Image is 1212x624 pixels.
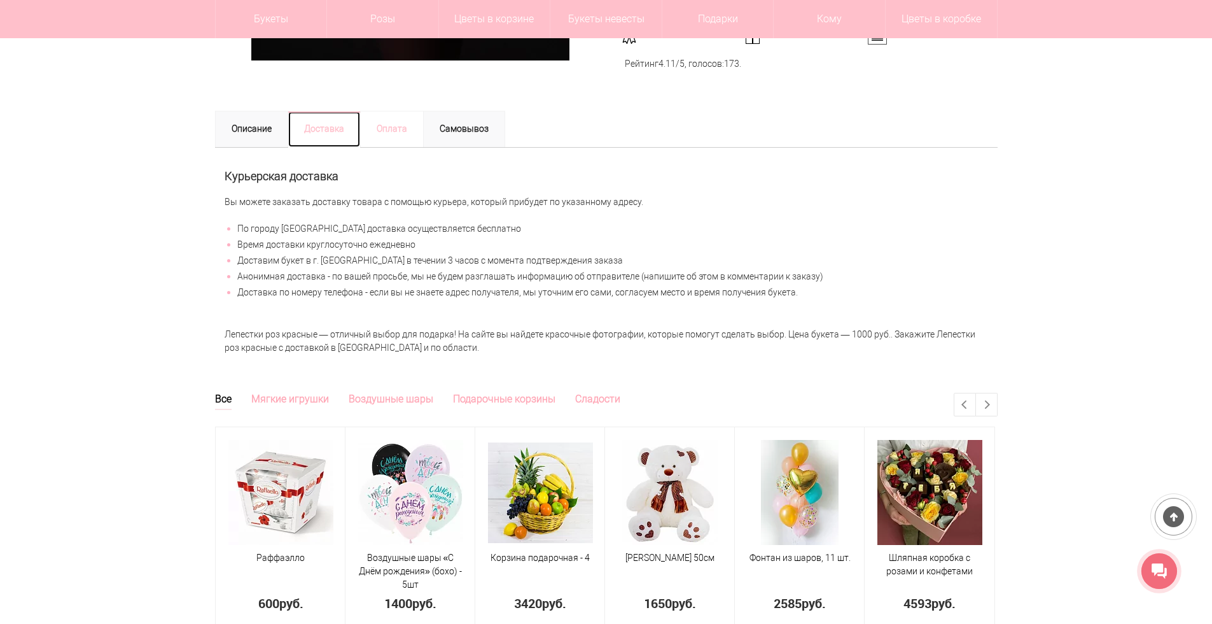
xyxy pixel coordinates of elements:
[251,393,329,409] a: Мягкие игрушки
[488,443,593,543] img: Корзина подарочная - 4
[724,59,739,69] span: 173
[228,440,333,545] img: Раффаэлло
[359,553,462,590] a: Воздушные шары «С Днём рождения» (бохо) - 5шт
[288,111,361,148] a: Доставка
[215,322,998,361] div: Лепестки роз красные — отличный выбор для подарка! На сайте вы найдете красочные фотографии, кото...
[256,553,305,563] a: Раффаэлло
[931,595,956,612] span: руб.
[225,254,988,267] li: Доставим букет в г. [GEOGRAPHIC_DATA] в течении 3 часов с момента подтверждения заказа
[625,57,741,71] div: Рейтинг /5, голосов: .
[215,393,232,410] a: Все
[542,595,566,612] span: руб.
[886,553,973,576] a: Шляпная коробка с розами и конфетами
[412,595,436,612] span: руб.
[225,170,988,183] h2: Курьерская доставка
[877,440,982,545] img: Шляпная коробка с розами и конфетами
[575,393,620,409] a: Сладости
[774,595,802,612] span: 2585
[749,553,851,563] a: Фонтан из шаров, 11 шт.
[761,440,839,545] img: Фонтан из шаров, 11 шт.
[976,394,997,416] a: Next
[258,595,279,612] span: 600
[625,553,714,563] a: [PERSON_NAME] 50см
[802,595,826,612] span: руб.
[225,270,988,283] li: Анонимная доставка - по вашей просьбе, мы не будем разглашать информацию об отправителе (напишите...
[225,222,988,236] li: По городу [GEOGRAPHIC_DATA] доставка осуществляется бесплатно
[384,595,412,612] span: 1400
[453,393,555,409] a: Подарочные корзины
[358,440,463,545] img: Воздушные шары «С Днём рождения» (бохо) - 5шт
[215,111,288,148] a: Описание
[954,394,975,416] a: Previous
[225,286,988,299] li: Доставка по номеру телефона - если вы не знаете адрес получателя, мы уточним его сами, согласуем ...
[658,59,676,69] span: 4.11
[360,111,424,148] a: Оплата
[225,238,988,252] li: Время доставки круглосуточно ежедневно
[672,595,696,612] span: руб.
[349,393,433,409] a: Воздушные шары
[279,595,303,612] span: руб.
[215,148,998,322] div: Вы можете заказать доставку товара с помощью курьера, который прибудет по указанному адресу.
[514,595,542,612] span: 3420
[491,553,590,563] a: Корзина подарочная - 4
[903,595,931,612] span: 4593
[622,440,718,545] img: Медведь Тони 50см
[423,111,505,148] a: Самовывоз
[644,595,672,612] span: 1650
